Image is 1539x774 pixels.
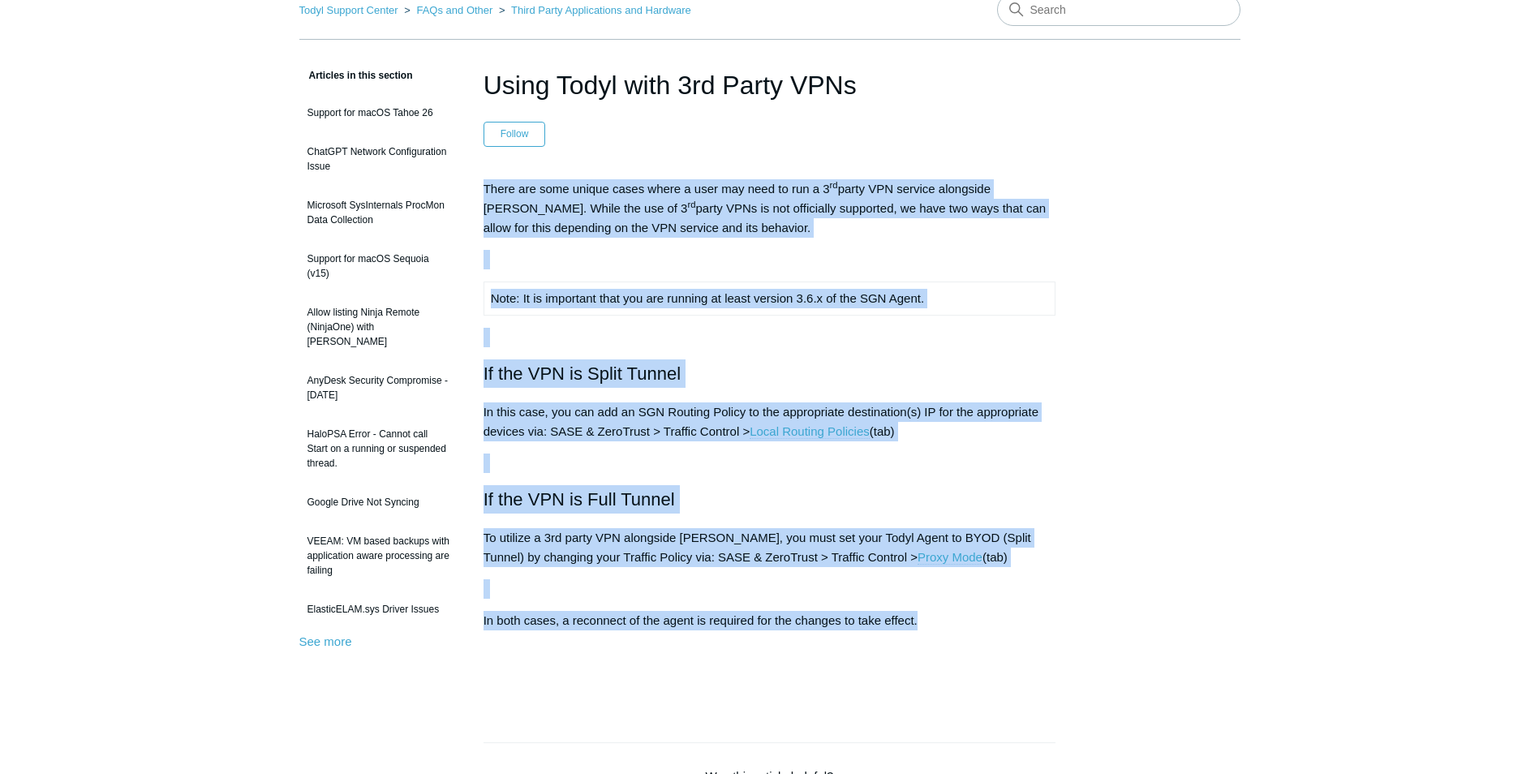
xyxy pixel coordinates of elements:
li: Todyl Support Center [299,4,402,16]
a: Support for macOS Sequoia (v15) [299,243,459,289]
h1: Using Todyl with 3rd Party VPNs [484,66,1056,105]
a: VEEAM: VM based backups with application aware processing are failing [299,526,459,586]
button: Follow Article [484,122,546,146]
sup: rd [687,200,695,209]
h2: If the VPN is Full Tunnel [484,485,1056,514]
li: FAQs and Other [401,4,496,16]
a: ChatGPT Network Configuration Issue [299,136,459,182]
a: Support for macOS Tahoe 26 [299,97,459,128]
p: To utilize a 3rd party VPN alongside [PERSON_NAME], you must set your Todyl Agent to BYOD (Split ... [484,528,1056,567]
sup: rd [830,180,838,190]
a: Local Routing Policies [750,424,870,439]
p: There are some unique cases where a user may need to run a 3 party VPN service alongside [PERSON_... [484,179,1056,238]
td: Note: It is important that you are running at least version 3.6.x of the SGN Agent. [484,282,1055,315]
a: ElasticELAM.sys Driver Issues [299,594,459,625]
a: Microsoft SysInternals ProcMon Data Collection [299,190,459,235]
a: FAQs and Other [416,4,492,16]
a: Allow listing Ninja Remote (NinjaOne) with [PERSON_NAME] [299,297,459,357]
a: Third Party Applications and Hardware [511,4,691,16]
a: Todyl Support Center [299,4,398,16]
a: HaloPSA Error - Cannot call Start on a running or suspended thread. [299,419,459,479]
p: In both cases, a reconnect of the agent is required for the changes to take effect. [484,611,1056,630]
h2: If the VPN is Split Tunnel [484,359,1056,388]
a: Proxy Mode [918,550,982,565]
li: Third Party Applications and Hardware [496,4,691,16]
a: See more [299,634,352,648]
a: Google Drive Not Syncing [299,487,459,518]
p: In this case, you can add an SGN Routing Policy to the appropriate destination(s) IP for the appr... [484,402,1056,441]
span: Articles in this section [299,70,413,81]
a: AnyDesk Security Compromise - [DATE] [299,365,459,411]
